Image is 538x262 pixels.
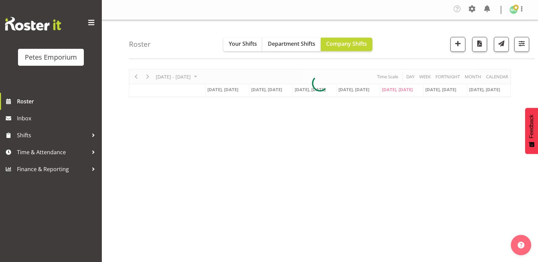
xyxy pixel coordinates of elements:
button: Add a new shift [450,37,465,52]
span: Roster [17,96,98,106]
img: melissa-cowen2635.jpg [509,6,518,14]
button: Download a PDF of the roster according to the set date range. [472,37,487,52]
div: Petes Emporium [25,52,77,62]
span: Shifts [17,130,88,140]
button: Filter Shifts [514,37,529,52]
img: help-xxl-2.png [518,242,524,248]
span: Company Shifts [326,40,367,47]
button: Department Shifts [262,38,321,51]
span: Department Shifts [268,40,315,47]
button: Company Shifts [321,38,372,51]
span: Time & Attendance [17,147,88,157]
span: Inbox [17,113,98,123]
button: Feedback - Show survey [525,108,538,154]
button: Your Shifts [223,38,262,51]
img: Rosterit website logo [5,17,61,31]
h4: Roster [129,40,151,48]
span: Feedback [528,115,535,138]
span: Your Shifts [229,40,257,47]
button: Send a list of all shifts for the selected filtered period to all rostered employees. [494,37,509,52]
span: Finance & Reporting [17,164,88,174]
